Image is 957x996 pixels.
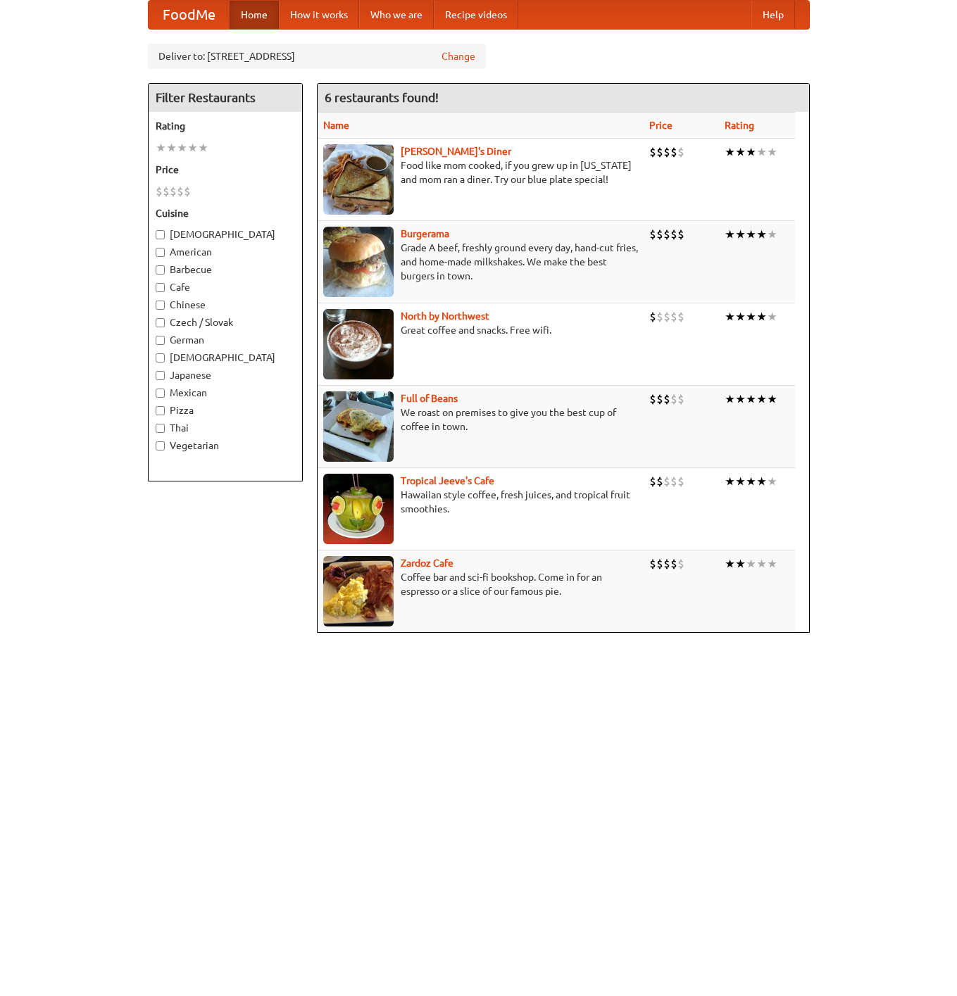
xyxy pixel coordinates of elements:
[663,556,670,572] li: $
[656,556,663,572] li: $
[156,184,163,199] li: $
[156,248,165,257] input: American
[677,227,684,242] li: $
[156,441,165,450] input: Vegetarian
[656,227,663,242] li: $
[649,144,656,160] li: $
[767,556,777,572] li: ★
[401,557,454,569] a: Zardoz Cafe
[401,475,494,486] a: Tropical Jeeve's Cafe
[156,230,165,239] input: [DEMOGRAPHIC_DATA]
[735,227,746,242] li: ★
[756,474,767,489] li: ★
[663,391,670,407] li: $
[156,333,295,347] label: German
[184,184,191,199] li: $
[663,144,670,160] li: $
[230,1,279,29] a: Home
[401,310,489,322] a: North by Northwest
[156,389,165,398] input: Mexican
[149,1,230,29] a: FoodMe
[670,144,677,160] li: $
[323,405,638,434] p: We roast on premises to give you the best cup of coffee in town.
[670,391,677,407] li: $
[677,556,684,572] li: $
[323,241,638,283] p: Grade A beef, freshly ground every day, hand-cut fries, and home-made milkshakes. We make the bes...
[401,393,458,404] a: Full of Beans
[156,163,295,177] h5: Price
[442,49,475,63] a: Change
[156,263,295,277] label: Barbecue
[663,227,670,242] li: $
[756,391,767,407] li: ★
[735,391,746,407] li: ★
[163,184,170,199] li: $
[656,309,663,324] li: $
[677,474,684,489] li: $
[725,144,735,160] li: ★
[166,140,177,156] li: ★
[735,309,746,324] li: ★
[187,140,198,156] li: ★
[767,144,777,160] li: ★
[746,391,756,407] li: ★
[663,474,670,489] li: $
[725,120,754,131] a: Rating
[156,280,295,294] label: Cafe
[767,391,777,407] li: ★
[156,406,165,415] input: Pizza
[156,140,166,156] li: ★
[149,84,302,112] h4: Filter Restaurants
[156,283,165,292] input: Cafe
[279,1,359,29] a: How it works
[767,309,777,324] li: ★
[156,227,295,241] label: [DEMOGRAPHIC_DATA]
[323,227,394,297] img: burgerama.jpg
[746,144,756,160] li: ★
[177,140,187,156] li: ★
[677,144,684,160] li: $
[323,120,349,131] a: Name
[751,1,795,29] a: Help
[656,391,663,407] li: $
[725,309,735,324] li: ★
[735,556,746,572] li: ★
[156,368,295,382] label: Japanese
[725,391,735,407] li: ★
[649,227,656,242] li: $
[323,391,394,462] img: beans.jpg
[156,439,295,453] label: Vegetarian
[649,120,673,131] a: Price
[323,570,638,598] p: Coffee bar and sci-fi bookshop. Come in for an espresso or a slice of our famous pie.
[156,386,295,400] label: Mexican
[156,424,165,433] input: Thai
[323,323,638,337] p: Great coffee and snacks. Free wifi.
[148,44,486,69] div: Deliver to: [STREET_ADDRESS]
[156,298,295,312] label: Chinese
[746,227,756,242] li: ★
[649,556,656,572] li: $
[725,474,735,489] li: ★
[156,403,295,417] label: Pizza
[649,391,656,407] li: $
[156,245,295,259] label: American
[670,227,677,242] li: $
[649,474,656,489] li: $
[156,119,295,133] h5: Rating
[401,228,449,239] a: Burgerama
[401,146,511,157] a: [PERSON_NAME]'s Diner
[756,144,767,160] li: ★
[323,158,638,187] p: Food like mom cooked, if you grew up in [US_STATE] and mom ran a diner. Try our blue plate special!
[756,556,767,572] li: ★
[156,301,165,310] input: Chinese
[156,336,165,345] input: German
[170,184,177,199] li: $
[656,144,663,160] li: $
[359,1,434,29] a: Who we are
[677,309,684,324] li: $
[323,556,394,626] img: zardoz.jpg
